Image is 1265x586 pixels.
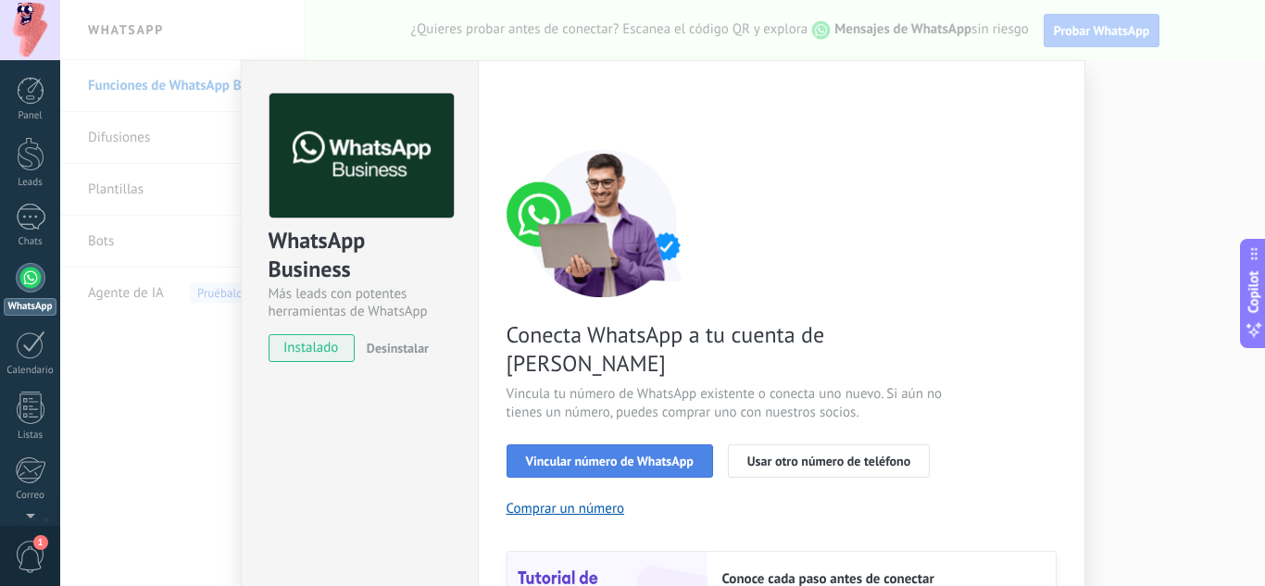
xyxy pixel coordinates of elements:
div: Panel [4,110,57,122]
span: Conecta WhatsApp a tu cuenta de [PERSON_NAME] [507,320,947,378]
div: WhatsApp [4,298,56,316]
div: Más leads con potentes herramientas de WhatsApp [269,285,451,320]
div: Leads [4,177,57,189]
span: Desinstalar [367,340,429,356]
div: Correo [4,490,57,502]
button: Vincular número de WhatsApp [507,444,713,478]
button: Comprar un número [507,500,625,517]
button: Usar otro número de teléfono [728,444,930,478]
div: Chats [4,236,57,248]
div: Listas [4,430,57,442]
span: Vincular número de WhatsApp [526,455,694,468]
button: Desinstalar [359,334,429,362]
div: Calendario [4,365,57,377]
span: Copilot [1245,270,1263,313]
span: Vincula tu número de WhatsApp existente o conecta uno nuevo. Si aún no tienes un número, puedes c... [507,385,947,422]
span: Usar otro número de teléfono [747,455,910,468]
span: 1 [33,535,48,550]
div: WhatsApp Business [269,226,451,285]
img: connect number [507,149,701,297]
span: instalado [269,334,354,362]
img: logo_main.png [269,94,454,218]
